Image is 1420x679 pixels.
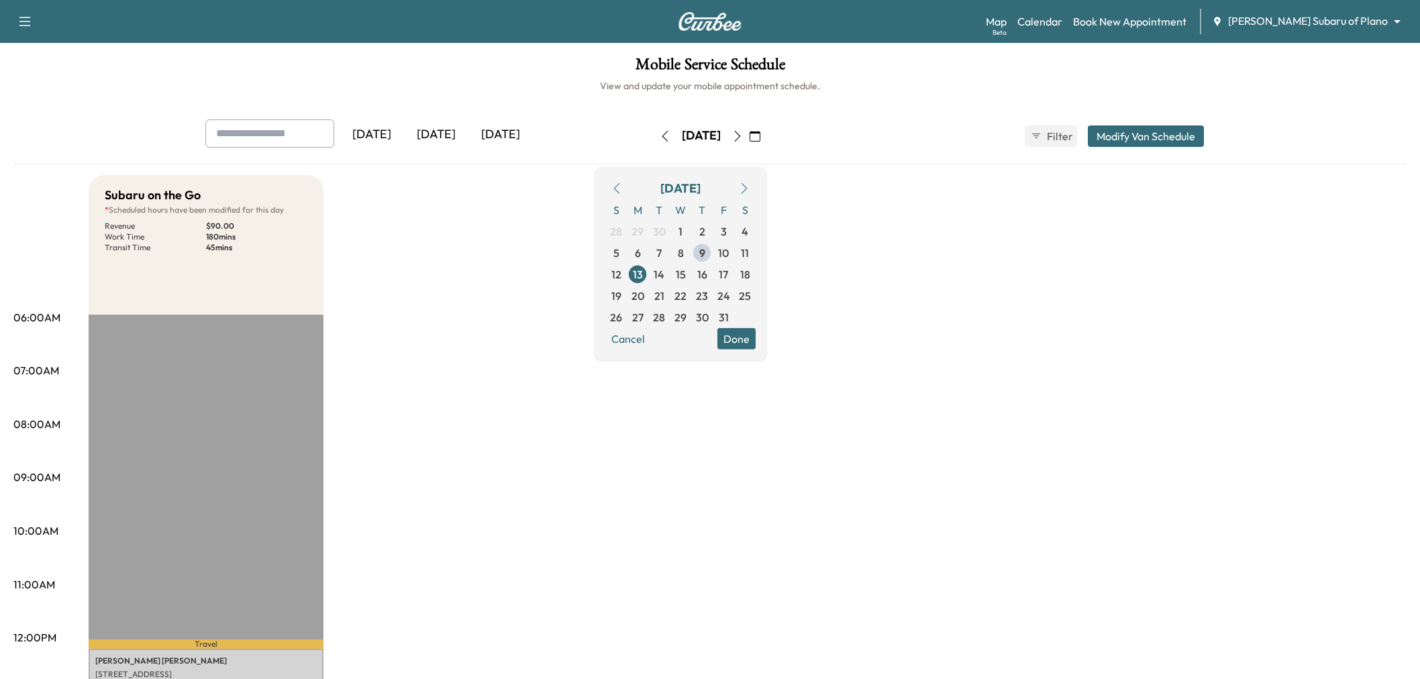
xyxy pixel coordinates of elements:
[13,309,60,325] p: 06:00AM
[742,223,748,239] span: 4
[741,244,749,260] span: 11
[653,309,665,325] span: 28
[631,223,644,239] span: 29
[13,469,60,485] p: 09:00AM
[678,244,684,260] span: 8
[656,244,662,260] span: 7
[734,199,756,220] span: S
[986,13,1007,30] a: MapBeta
[610,223,622,239] span: 28
[660,178,701,197] div: [DATE]
[1228,13,1388,29] span: [PERSON_NAME] Subaru of Plano
[696,309,709,325] span: 30
[1025,125,1077,147] button: Filter
[13,416,60,432] p: 08:00AM
[676,266,686,282] span: 15
[13,79,1407,93] h6: View and update your mobile appointment schedule.
[605,327,651,349] button: Cancel
[674,309,687,325] span: 29
[206,231,307,242] p: 180 mins
[993,28,1007,38] div: Beta
[654,287,664,303] span: 21
[674,287,687,303] span: 22
[95,656,317,666] p: [PERSON_NAME] [PERSON_NAME]
[717,327,756,349] button: Done
[719,309,729,325] span: 31
[717,287,730,303] span: 24
[631,287,644,303] span: 20
[719,266,728,282] span: 17
[206,242,307,253] p: 45 mins
[635,244,641,260] span: 6
[678,223,682,239] span: 1
[718,244,729,260] span: 10
[632,309,644,325] span: 27
[696,287,708,303] span: 23
[699,244,705,260] span: 9
[1073,13,1186,30] a: Book New Appointment
[611,266,621,282] span: 12
[105,221,206,231] p: Revenue
[404,119,468,150] div: [DATE]
[648,199,670,220] span: T
[13,362,59,378] p: 07:00AM
[678,12,742,31] img: Curbee Logo
[605,199,627,220] span: S
[611,287,621,303] span: 19
[654,266,664,282] span: 14
[613,244,619,260] span: 5
[206,221,307,231] p: $ 90.00
[105,231,206,242] p: Work Time
[13,629,56,645] p: 12:00PM
[1047,128,1071,144] span: Filter
[740,266,750,282] span: 18
[691,199,713,220] span: T
[89,639,323,648] p: Travel
[739,287,751,303] span: 25
[627,199,648,220] span: M
[1017,13,1062,30] a: Calendar
[340,119,404,150] div: [DATE]
[13,576,55,592] p: 11:00AM
[13,523,58,539] p: 10:00AM
[721,223,727,239] span: 3
[653,223,666,239] span: 30
[105,186,201,205] h5: Subaru on the Go
[699,223,705,239] span: 2
[105,242,206,253] p: Transit Time
[610,309,622,325] span: 26
[670,199,691,220] span: W
[468,119,533,150] div: [DATE]
[682,127,721,144] div: [DATE]
[633,266,643,282] span: 13
[713,199,734,220] span: F
[1088,125,1204,147] button: Modify Van Schedule
[13,56,1407,79] h1: Mobile Service Schedule
[697,266,707,282] span: 16
[105,205,307,215] p: Scheduled hours have been modified for this day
